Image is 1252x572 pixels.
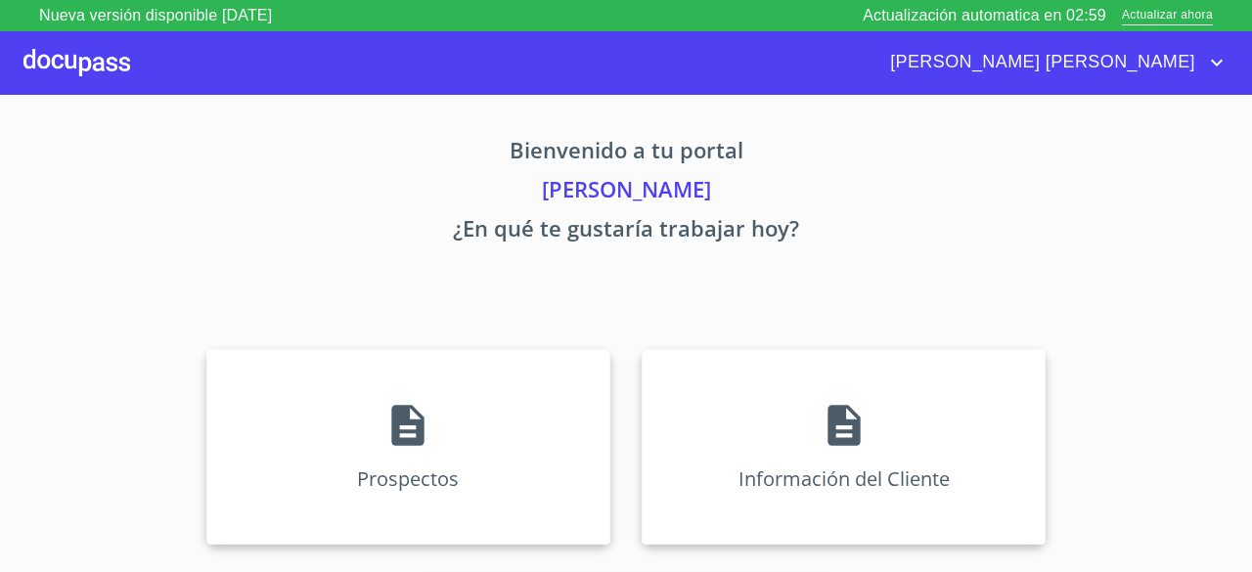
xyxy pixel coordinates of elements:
span: Actualizar ahora [1122,6,1213,26]
p: [PERSON_NAME] [23,173,1229,212]
button: account of current user [875,47,1229,78]
p: Nueva versión disponible [DATE] [39,4,272,27]
p: Información del Cliente [738,465,950,492]
p: Bienvenido a tu portal [23,134,1229,173]
p: ¿En qué te gustaría trabajar hoy? [23,212,1229,251]
p: Actualización automatica en 02:59 [863,4,1106,27]
span: [PERSON_NAME] [PERSON_NAME] [875,47,1205,78]
p: Prospectos [357,465,459,492]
